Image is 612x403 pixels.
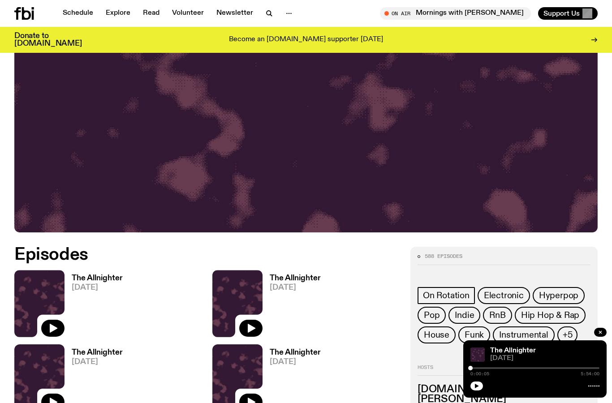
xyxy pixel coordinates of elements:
h3: The Allnighter [72,274,123,282]
span: Funk [465,330,484,340]
h2: Episodes [14,247,400,263]
span: [DATE] [490,355,599,362]
span: Hyperpop [539,291,578,300]
a: Instrumental [493,326,555,343]
a: Explore [100,7,136,20]
h3: [DOMAIN_NAME] presenters [418,385,590,394]
a: Indie [448,307,480,324]
a: Read [138,7,165,20]
span: Support Us [543,9,580,17]
a: Funk [458,326,490,343]
a: On Rotation [418,287,475,304]
span: 5:54:00 [581,372,599,376]
h3: The Allnighter [270,349,321,356]
span: [DATE] [270,284,321,292]
a: Schedule [57,7,99,20]
span: Hip Hop & Rap [521,310,579,320]
button: Support Us [538,7,598,20]
span: [DATE] [72,284,123,292]
span: Pop [424,310,440,320]
span: On Rotation [423,291,470,300]
span: Instrumental [499,330,548,340]
span: House [424,330,449,340]
a: Newsletter [211,7,259,20]
button: On AirMornings with [PERSON_NAME] [380,7,531,20]
a: The Allnighter[DATE] [263,274,321,337]
h3: Donate to [DOMAIN_NAME] [14,32,82,47]
a: Hyperpop [533,287,585,304]
a: The Allnighter [490,347,536,354]
a: House [418,326,456,343]
a: The Allnighter[DATE] [65,274,123,337]
span: [DATE] [72,358,123,366]
a: Volunteer [167,7,209,20]
span: +5 [563,330,573,340]
h3: The Allnighter [270,274,321,282]
a: Electronic [478,287,530,304]
h3: The Allnighter [72,349,123,356]
a: RnB [483,307,512,324]
a: Pop [418,307,446,324]
span: 0:00:05 [470,372,489,376]
span: 588 episodes [425,254,462,259]
span: [DATE] [270,358,321,366]
span: Indie [455,310,474,320]
span: RnB [489,310,505,320]
button: +5 [557,326,578,343]
h2: Hosts [418,365,590,376]
p: Become an [DOMAIN_NAME] supporter [DATE] [229,36,383,44]
span: Electronic [484,291,524,300]
a: Hip Hop & Rap [515,307,586,324]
